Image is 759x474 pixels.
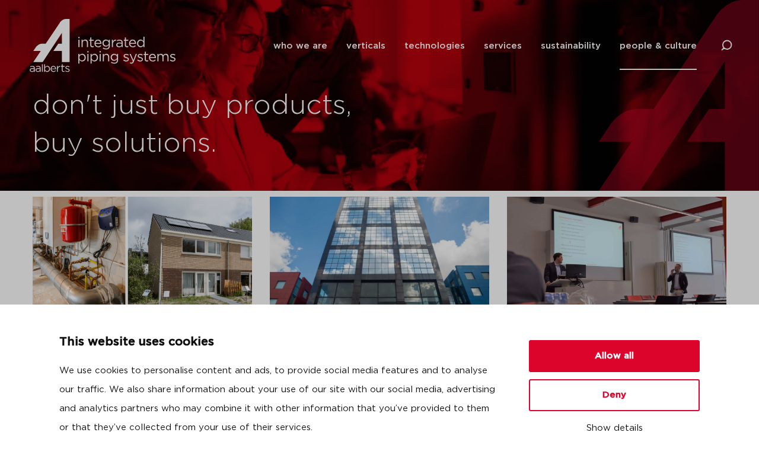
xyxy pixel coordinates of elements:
p: This website uses cookies [59,333,500,352]
p: We use cookies to personalise content and ads, to provide social media features and to analyse ou... [59,361,500,437]
a: verticals [346,22,385,70]
button: Allow all [529,340,700,372]
a: services [484,22,522,70]
a: who we are [273,22,327,70]
a: technologies [404,22,465,70]
a: people & culture [620,22,697,70]
button: Deny [529,379,700,411]
button: Show details [529,418,700,438]
h1: don't just buy products, buy solutions. [33,87,374,163]
a: sustainability [541,22,601,70]
nav: Menu [273,22,697,70]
